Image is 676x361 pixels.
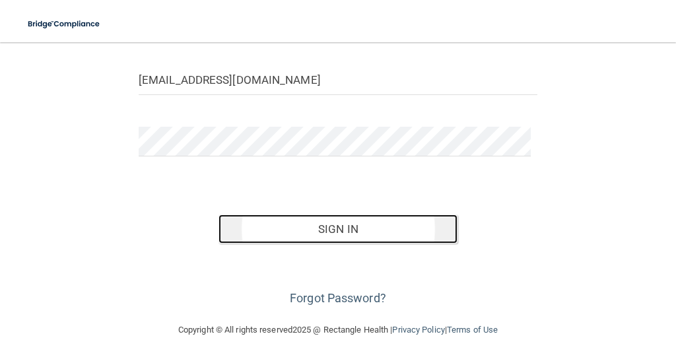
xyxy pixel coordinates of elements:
[290,291,386,305] a: Forgot Password?
[139,65,537,95] input: Email
[392,325,444,335] a: Privacy Policy
[219,214,458,244] button: Sign In
[97,309,579,351] div: Copyright © All rights reserved 2025 @ Rectangle Health | |
[20,11,109,38] img: bridge_compliance_login_screen.278c3ca4.svg
[447,325,498,335] a: Terms of Use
